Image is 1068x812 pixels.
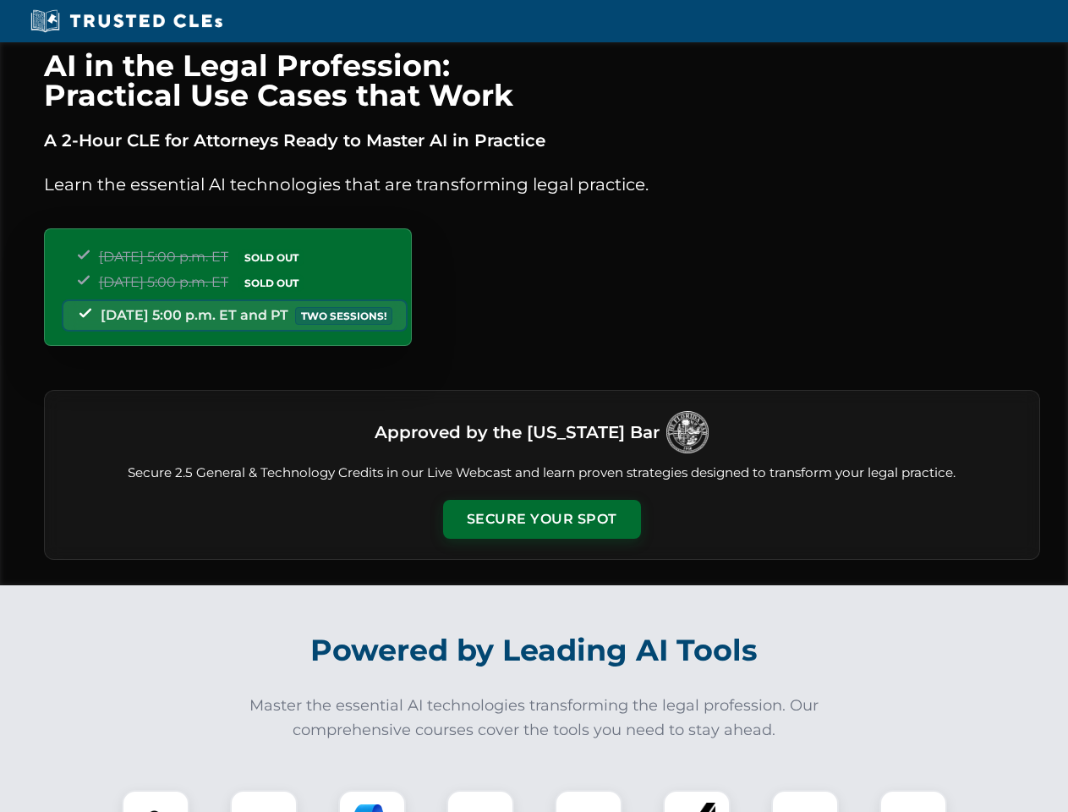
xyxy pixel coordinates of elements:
p: A 2-Hour CLE for Attorneys Ready to Master AI in Practice [44,127,1040,154]
img: Trusted CLEs [25,8,227,34]
span: SOLD OUT [238,274,304,292]
h3: Approved by the [US_STATE] Bar [375,417,660,447]
h2: Powered by Leading AI Tools [66,621,1003,680]
span: [DATE] 5:00 p.m. ET [99,249,228,265]
button: Secure Your Spot [443,500,641,539]
h1: AI in the Legal Profession: Practical Use Cases that Work [44,51,1040,110]
span: SOLD OUT [238,249,304,266]
span: [DATE] 5:00 p.m. ET [99,274,228,290]
p: Master the essential AI technologies transforming the legal profession. Our comprehensive courses... [238,694,830,743]
p: Learn the essential AI technologies that are transforming legal practice. [44,171,1040,198]
p: Secure 2.5 General & Technology Credits in our Live Webcast and learn proven strategies designed ... [65,464,1019,483]
img: Logo [666,411,709,453]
